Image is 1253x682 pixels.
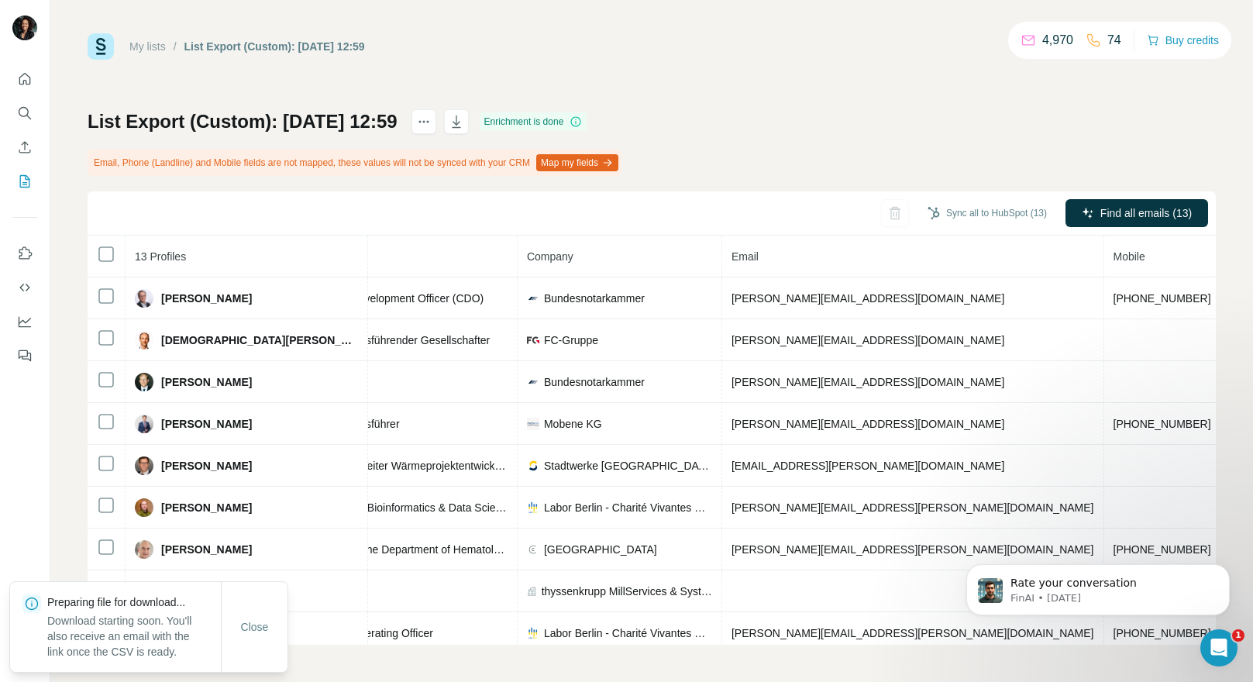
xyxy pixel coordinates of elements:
span: thyssenkrupp MillServices & Systems GmbH [542,584,712,599]
span: Bereichsleiter Wärmeprojektentwicklung und -management [322,460,607,472]
img: Avatar [135,540,153,559]
span: Email [731,250,759,263]
img: Avatar [135,498,153,517]
span: Find all emails (13) [1100,205,1192,221]
div: List Export (Custom): [DATE] 12:59 [184,39,365,54]
button: My lists [12,167,37,195]
img: Surfe Logo [88,33,114,60]
span: [PERSON_NAME] [161,374,252,390]
span: Stadtwerke [GEOGRAPHIC_DATA] [544,458,712,474]
span: [PERSON_NAME][EMAIL_ADDRESS][DOMAIN_NAME] [731,334,1004,346]
span: [PERSON_NAME] [161,416,252,432]
span: Bundesnotarkammer [544,374,645,390]
span: [DEMOGRAPHIC_DATA][PERSON_NAME] [161,332,358,348]
span: [PERSON_NAME][EMAIL_ADDRESS][PERSON_NAME][DOMAIN_NAME] [731,501,1094,514]
span: [PERSON_NAME][EMAIL_ADDRESS][PERSON_NAME][DOMAIN_NAME] [731,543,1094,556]
img: Avatar [135,456,153,475]
span: 1 [1232,629,1244,642]
button: Quick start [12,65,37,93]
span: Close [241,619,269,635]
img: company-logo [527,627,539,639]
button: Find all emails (13) [1065,199,1208,227]
span: [PHONE_NUMBER] [1114,418,1211,430]
span: Labor Berlin - Charité Vivantes Services GmbH [544,500,712,515]
img: Avatar [135,331,153,350]
span: Mobile [1114,250,1145,263]
span: Mobene KG [544,416,602,432]
span: [PERSON_NAME] [161,542,252,557]
img: company-logo [527,376,539,388]
span: FC-Gruppe [544,332,598,348]
img: company-logo [527,501,539,514]
button: Sync all to HubSpot (13) [917,201,1058,225]
button: Use Surfe on LinkedIn [12,239,37,267]
p: Download starting soon. You'll also receive an email with the link once the CSV is ready. [47,613,221,660]
span: [PERSON_NAME] [161,500,252,515]
span: [PERSON_NAME] [161,458,252,474]
span: Bundesnotarkammer [544,291,645,306]
img: company-logo [527,418,539,430]
img: company-logo [527,460,539,472]
button: Buy credits [1147,29,1219,51]
span: Geschäftsführer [322,418,400,430]
span: [PERSON_NAME][EMAIL_ADDRESS][DOMAIN_NAME] [731,292,1004,305]
li: / [174,39,177,54]
h1: List Export (Custom): [DATE] 12:59 [88,109,398,134]
div: Email, Phone (Landline) and Mobile fields are not mapped, these values will not be synced with yo... [88,150,621,176]
span: [PHONE_NUMBER] [1114,292,1211,305]
button: Close [230,613,280,641]
button: Search [12,99,37,127]
span: Chief Operating Officer [322,627,433,639]
img: Avatar [135,415,153,433]
span: Labor Berlin - Charité Vivantes Services GmbH [544,625,712,641]
button: Dashboard [12,308,37,336]
p: 74 [1107,31,1121,50]
span: Chief Development Officer (CDO) [322,292,484,305]
button: Map my fields [536,154,618,171]
span: Company [527,250,573,263]
span: [PERSON_NAME][EMAIL_ADDRESS][DOMAIN_NAME] [731,418,1004,430]
p: 4,970 [1042,31,1073,50]
span: [PERSON_NAME] [161,291,252,306]
img: Avatar [135,373,153,391]
span: Geschäftsführender Gesellschafter [322,334,490,346]
a: My lists [129,40,166,53]
iframe: Intercom notifications message [943,532,1253,640]
iframe: Intercom live chat [1200,629,1238,666]
span: [GEOGRAPHIC_DATA] [544,542,657,557]
button: actions [411,109,436,134]
span: Head of "Bioinformatics & Data Science" [322,501,517,514]
img: Avatar [12,15,37,40]
span: [EMAIL_ADDRESS][PERSON_NAME][DOMAIN_NAME] [731,460,1004,472]
p: Preparing file for download... [47,594,221,610]
img: company-logo [527,543,539,556]
button: Enrich CSV [12,133,37,161]
div: Enrichment is done [480,112,587,131]
img: company-logo [527,334,539,346]
span: [PERSON_NAME][EMAIL_ADDRESS][DOMAIN_NAME] [731,376,1004,388]
button: Feedback [12,342,37,370]
img: Avatar [135,289,153,308]
img: company-logo [527,292,539,305]
span: 13 Profiles [135,250,186,263]
span: [PERSON_NAME][EMAIL_ADDRESS][PERSON_NAME][DOMAIN_NAME] [731,627,1094,639]
button: Use Surfe API [12,274,37,301]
